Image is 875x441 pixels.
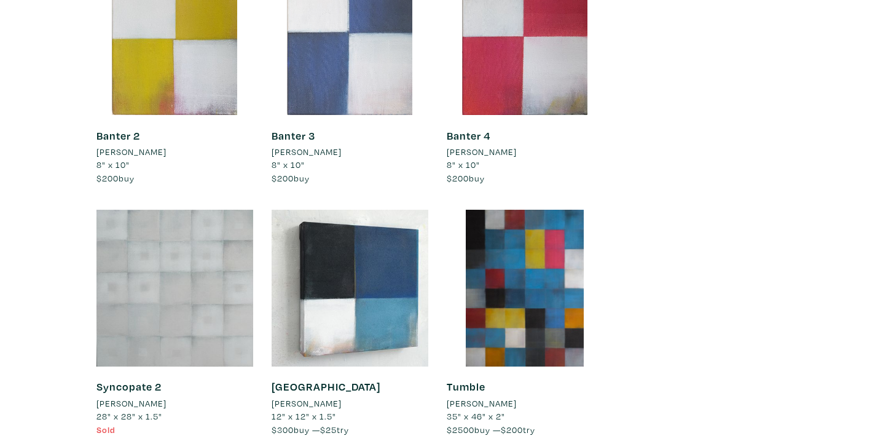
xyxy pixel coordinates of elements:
[272,397,342,410] li: [PERSON_NAME]
[96,129,140,143] a: Banter 2
[272,410,336,422] span: 12" x 12" x 1.5"
[447,410,505,422] span: 35" x 46" x 2"
[272,172,310,184] span: buy
[272,145,342,159] li: [PERSON_NAME]
[447,172,469,184] span: $200
[501,424,523,435] span: $200
[447,397,603,410] a: [PERSON_NAME]
[272,145,428,159] a: [PERSON_NAME]
[96,172,119,184] span: $200
[447,159,480,170] span: 8" x 10"
[272,424,349,435] span: buy — try
[272,172,294,184] span: $200
[447,145,517,159] li: [PERSON_NAME]
[447,424,535,435] span: buy — try
[447,129,490,143] a: Banter 4
[447,424,474,435] span: $2500
[96,159,130,170] span: 8" x 10"
[272,397,428,410] a: [PERSON_NAME]
[96,397,253,410] a: [PERSON_NAME]
[272,159,305,170] span: 8" x 10"
[447,379,485,394] a: Tumble
[96,410,162,422] span: 28" x 28" x 1.5"
[272,379,380,394] a: [GEOGRAPHIC_DATA]
[272,424,294,435] span: $300
[96,145,253,159] a: [PERSON_NAME]
[272,129,315,143] a: Banter 3
[447,397,517,410] li: [PERSON_NAME]
[96,379,162,394] a: Syncopate 2
[96,424,116,435] span: Sold
[96,172,135,184] span: buy
[447,145,603,159] a: [PERSON_NAME]
[96,145,167,159] li: [PERSON_NAME]
[96,397,167,410] li: [PERSON_NAME]
[447,172,485,184] span: buy
[320,424,337,435] span: $25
